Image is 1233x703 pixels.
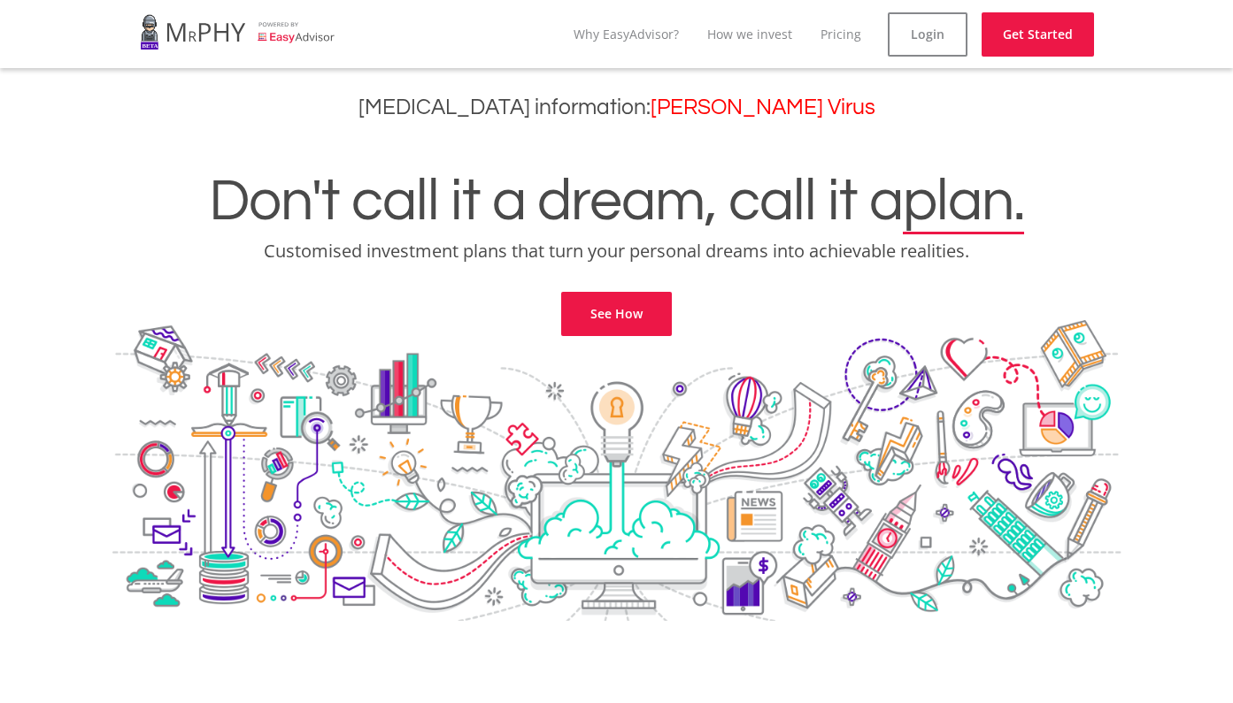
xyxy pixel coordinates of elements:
a: Why EasyAdvisor? [574,26,679,42]
a: How we invest [707,26,792,42]
h3: [MEDICAL_DATA] information: [13,95,1220,120]
a: Login [888,12,967,57]
a: Get Started [982,12,1094,57]
a: See How [561,292,672,336]
span: plan. [903,172,1024,232]
a: Pricing [821,26,861,42]
p: Customised investment plans that turn your personal dreams into achievable realities. [13,239,1220,264]
a: [PERSON_NAME] Virus [651,96,875,118]
h1: Don't call it a dream, call it a [13,172,1220,232]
